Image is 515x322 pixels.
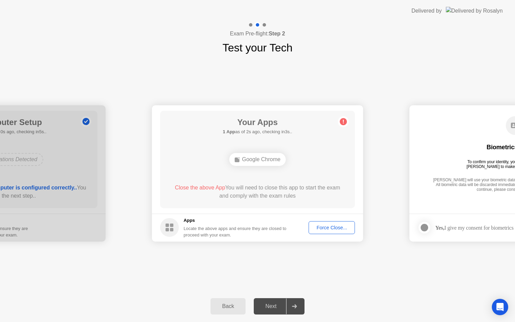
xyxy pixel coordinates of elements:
strong: Yes, [435,225,444,231]
div: Locate the above apps and ensure they are closed to proceed with your exam. [184,225,287,238]
h5: as of 2s ago, checking in3s.. [223,128,292,135]
h4: Exam Pre-flight: [230,30,285,38]
div: Google Chrome [229,153,286,166]
span: Close the above App [175,185,225,190]
div: Delivered by [411,7,442,15]
h5: Apps [184,217,287,224]
button: Back [210,298,246,315]
button: Force Close... [309,221,355,234]
div: Next [256,303,286,309]
h1: Test your Tech [222,40,293,56]
b: Step 2 [269,31,285,36]
b: 1 App [223,129,235,134]
h1: Your Apps [223,116,292,128]
img: Delivered by Rosalyn [446,7,503,15]
button: Next [254,298,305,315]
div: Back [213,303,244,309]
div: You will need to close this app to start the exam and comply with the exam rules [170,184,345,200]
div: Force Close... [311,225,353,230]
div: Open Intercom Messenger [492,299,508,315]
